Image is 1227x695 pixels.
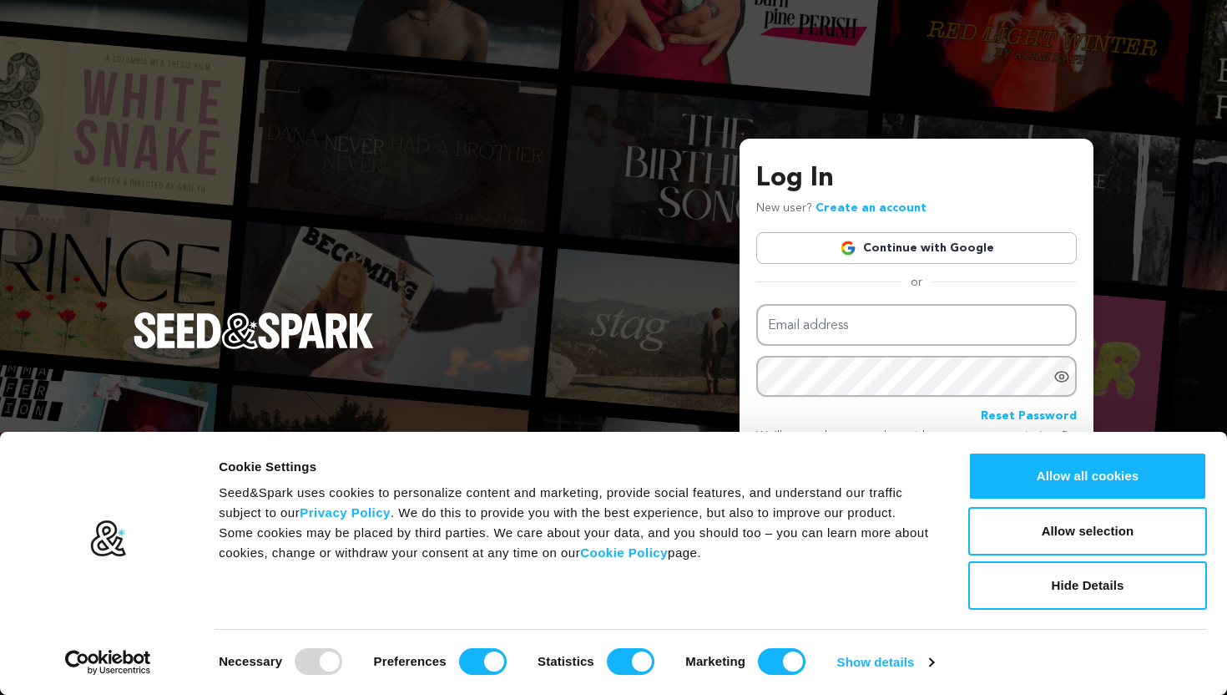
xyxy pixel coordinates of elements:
[219,483,931,563] div: Seed&Spark uses cookies to personalize content and marketing, provide social features, and unders...
[219,457,931,477] div: Cookie Settings
[901,274,932,291] span: or
[837,650,934,675] a: Show details
[756,199,927,219] p: New user?
[968,507,1207,555] button: Allow selection
[685,654,745,668] strong: Marketing
[374,654,447,668] strong: Preferences
[1053,368,1070,385] a: Show password as plain text. Warning: this will display your password on the screen.
[89,520,127,558] img: logo
[756,427,1077,486] p: We’ll never share your data without express permission. By continuing, you agree to our & .
[968,452,1207,500] button: Allow all cookies
[756,159,1077,199] h3: Log In
[219,654,282,668] strong: Necessary
[815,202,927,214] a: Create an account
[840,240,856,256] img: Google logo
[300,505,391,520] a: Privacy Policy
[218,642,219,642] legend: Consent Selection
[756,304,1077,347] input: Email address
[968,561,1207,610] button: Hide Details
[35,650,181,675] a: Usercentrics Cookiebot - opens in a new window
[134,312,374,349] img: Seed&Spark Logo
[981,407,1077,427] a: Reset Password
[580,545,668,560] a: Cookie Policy
[756,232,1077,264] a: Continue with Google
[538,654,594,668] strong: Statistics
[134,312,374,383] a: Seed&Spark Homepage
